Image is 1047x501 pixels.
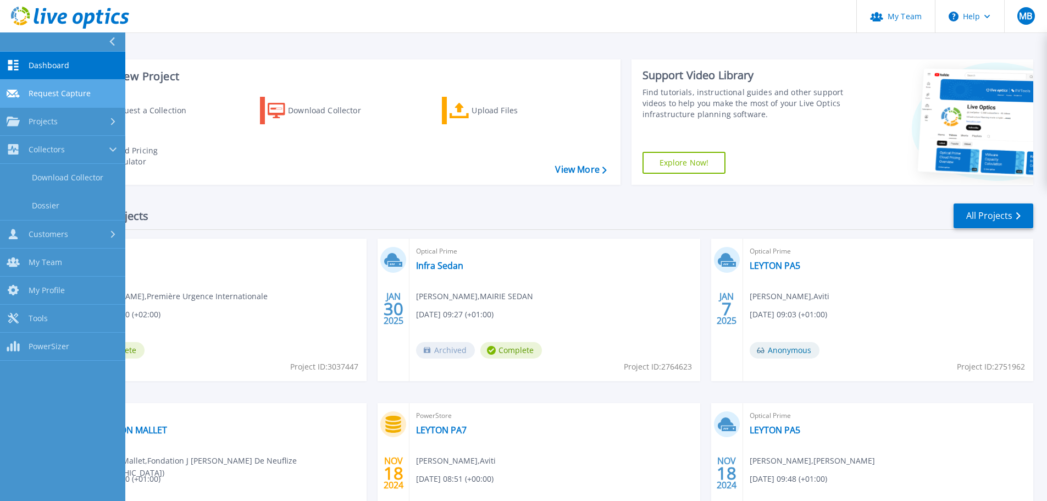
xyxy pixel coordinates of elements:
[29,117,58,126] span: Projects
[29,285,65,295] span: My Profile
[716,289,737,329] div: JAN 2025
[416,473,494,485] span: [DATE] 08:51 (+00:00)
[750,260,800,271] a: LEYTON PA5
[29,342,69,351] span: PowerSizer
[416,342,475,359] span: Archived
[642,87,847,120] div: Find tutorials, instructional guides and other support videos to help you make the most of your L...
[78,70,606,82] h3: Start a New Project
[78,142,201,170] a: Cloud Pricing Calculator
[83,290,268,302] span: [PERSON_NAME] , Première Urgence Internationale
[555,164,606,175] a: View More
[750,410,1027,422] span: Optical Prime
[29,89,91,98] span: Request Capture
[290,361,358,373] span: Project ID: 3037447
[954,203,1033,228] a: All Projects
[472,100,559,122] div: Upload Files
[83,245,360,257] span: Optical Prime
[750,309,827,321] span: [DATE] 09:03 (+01:00)
[642,152,726,174] a: Explore Now!
[416,309,494,321] span: [DATE] 09:27 (+01:00)
[624,361,692,373] span: Project ID: 2764623
[83,410,360,422] span: Optical Prime
[260,97,383,124] a: Download Collector
[108,145,196,167] div: Cloud Pricing Calculator
[416,410,693,422] span: PowerStore
[416,425,467,436] a: LEYTON PA7
[416,260,463,271] a: Infra Sedan
[722,304,732,313] span: 7
[750,245,1027,257] span: Optical Prime
[480,342,542,359] span: Complete
[750,425,800,436] a: LEYTON PA5
[957,361,1025,373] span: Project ID: 2751962
[383,289,404,329] div: JAN 2025
[416,455,496,467] span: [PERSON_NAME] , Aviti
[1019,12,1032,20] span: MB
[384,469,403,478] span: 18
[416,245,693,257] span: Optical Prime
[288,100,376,122] div: Download Collector
[750,473,827,485] span: [DATE] 09:48 (+01:00)
[717,469,736,478] span: 18
[750,290,829,302] span: [PERSON_NAME] , Aviti
[383,453,404,493] div: NOV 2024
[750,342,819,359] span: Anonymous
[78,97,201,124] a: Request a Collection
[716,453,737,493] div: NOV 2024
[29,257,62,267] span: My Team
[83,455,367,479] span: Fondation Mallet , Fondation J [PERSON_NAME] De Neuflize ([GEOGRAPHIC_DATA])
[384,304,403,313] span: 30
[29,145,65,155] span: Collectors
[29,229,68,239] span: Customers
[109,100,197,122] div: Request a Collection
[29,313,48,323] span: Tools
[750,455,875,467] span: [PERSON_NAME] , [PERSON_NAME]
[642,68,847,82] div: Support Video Library
[442,97,564,124] a: Upload Files
[416,290,533,302] span: [PERSON_NAME] , MAIRIE SEDAN
[29,60,69,70] span: Dashboard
